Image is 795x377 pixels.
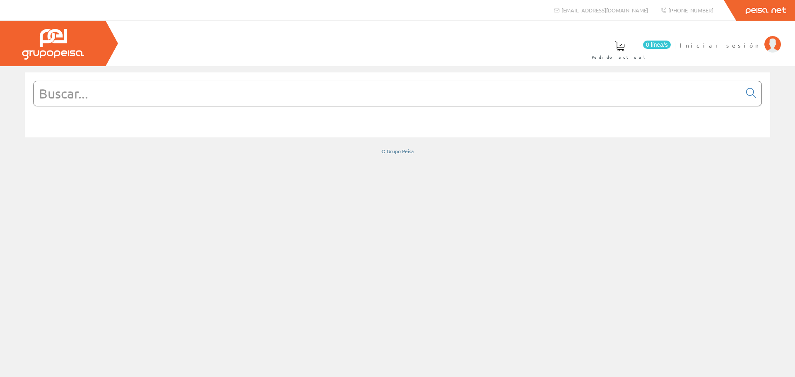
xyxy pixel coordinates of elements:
[668,7,713,14] span: [PHONE_NUMBER]
[643,41,671,49] span: 0 línea/s
[561,7,648,14] span: [EMAIL_ADDRESS][DOMAIN_NAME]
[25,148,770,155] div: © Grupo Peisa
[680,34,781,42] a: Iniciar sesión
[34,81,741,106] input: Buscar...
[22,29,84,60] img: Grupo Peisa
[680,41,760,49] span: Iniciar sesión
[592,53,648,61] span: Pedido actual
